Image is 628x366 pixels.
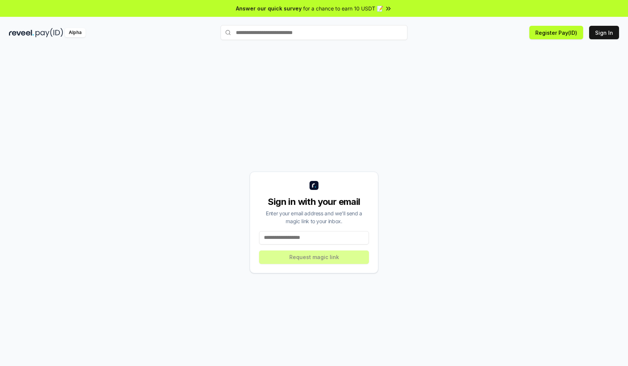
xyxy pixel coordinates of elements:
img: logo_small [310,181,318,190]
div: Enter your email address and we’ll send a magic link to your inbox. [259,209,369,225]
div: Sign in with your email [259,196,369,208]
img: pay_id [36,28,63,37]
img: reveel_dark [9,28,34,37]
div: Alpha [65,28,86,37]
span: Answer our quick survey [236,4,302,12]
button: Register Pay(ID) [529,26,583,39]
span: for a chance to earn 10 USDT 📝 [303,4,383,12]
button: Sign In [589,26,619,39]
